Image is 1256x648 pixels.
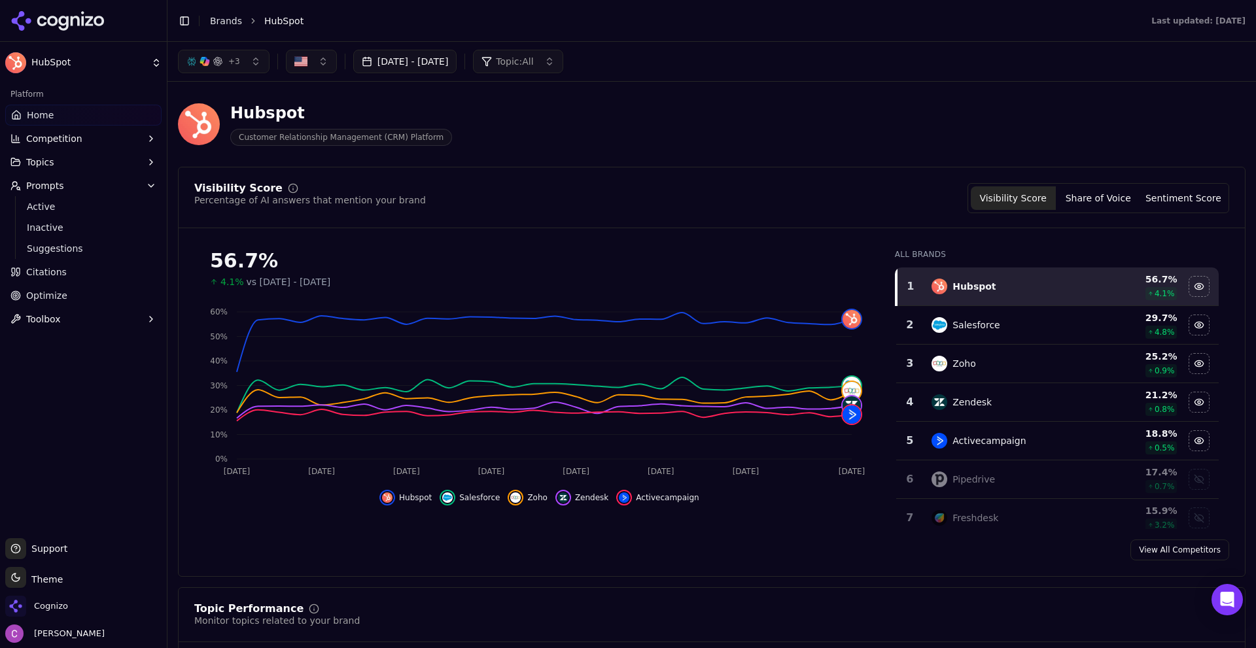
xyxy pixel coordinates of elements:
[952,396,992,409] div: Zendesk
[5,624,105,643] button: Open user button
[5,262,162,282] a: Citations
[648,467,674,476] tspan: [DATE]
[210,16,242,26] a: Brands
[210,405,228,415] tspan: 20%
[294,55,307,68] img: United States
[1155,520,1175,530] span: 3.2 %
[1093,504,1177,517] div: 15.9 %
[843,382,861,400] img: zoho
[896,422,1219,460] tr: 5activecampaignActivecampaign18.8%0.5%Hide activecampaign data
[27,109,54,122] span: Home
[5,105,162,126] a: Home
[843,310,861,328] img: hubspot
[1155,443,1175,453] span: 0.5 %
[26,313,61,326] span: Toolbox
[5,596,26,617] img: Cognizo
[896,306,1219,345] tr: 2salesforceSalesforce29.7%4.8%Hide salesforce data
[510,492,521,503] img: zoho
[901,317,919,333] div: 2
[5,175,162,196] button: Prompts
[1189,276,1210,297] button: Hide hubspot data
[210,356,228,366] tspan: 40%
[896,499,1219,537] tr: 7freshdeskFreshdesk15.9%3.2%Show freshdesk data
[228,56,240,67] span: + 3
[952,318,1000,332] div: Salesforce
[1212,584,1243,615] div: Open Intercom Messenger
[379,490,432,505] button: Hide hubspot data
[220,275,244,288] span: 4.1%
[1130,539,1229,560] a: View All Competitors
[178,103,220,145] img: HubSpot
[1093,388,1177,401] div: 21.2 %
[843,405,861,424] img: activecampaign
[843,396,861,415] img: zendesk
[22,197,146,216] a: Active
[558,492,568,503] img: zendesk
[1155,481,1175,492] span: 0.7 %
[1056,186,1141,210] button: Share of Voice
[952,357,976,370] div: Zoho
[5,84,162,105] div: Platform
[34,600,68,612] span: Cognizo
[22,239,146,258] a: Suggestions
[26,156,54,169] span: Topics
[932,510,947,526] img: freshdesk
[1155,327,1175,337] span: 4.8 %
[843,377,861,395] img: salesforce
[901,433,919,449] div: 5
[952,280,996,293] div: Hubspot
[194,183,283,194] div: Visibility Score
[264,14,304,27] span: HubSpot
[619,492,629,503] img: activecampaign
[308,467,335,476] tspan: [DATE]
[555,490,608,505] button: Hide zendesk data
[1189,507,1210,528] button: Show freshdesk data
[1151,16,1246,26] div: Last updated: [DATE]
[5,52,26,73] img: HubSpot
[478,467,505,476] tspan: [DATE]
[1189,469,1210,490] button: Show pipedrive data
[27,242,141,255] span: Suggestions
[1189,315,1210,335] button: Hide salesforce data
[194,194,426,207] div: Percentage of AI answers that mention your brand
[901,510,919,526] div: 7
[1093,466,1177,479] div: 17.4 %
[1141,186,1226,210] button: Sentiment Score
[575,492,608,503] span: Zendesk
[1155,404,1175,415] span: 0.8 %
[440,490,500,505] button: Hide salesforce data
[616,490,699,505] button: Hide activecampaign data
[194,604,304,614] div: Topic Performance
[194,614,360,627] div: Monitor topics related to your brand
[26,132,82,145] span: Competition
[1155,288,1175,299] span: 4.1 %
[932,471,947,487] img: pipedrive
[971,186,1056,210] button: Visibility Score
[1189,392,1210,413] button: Hide zendesk data
[896,345,1219,383] tr: 3zohoZoho25.2%0.9%Hide zoho data
[932,356,947,371] img: zoho
[527,492,548,503] span: Zoho
[1189,430,1210,451] button: Hide activecampaign data
[224,467,251,476] tspan: [DATE]
[932,279,947,294] img: hubspot
[5,624,24,643] img: Chris Abouraad
[26,179,64,192] span: Prompts
[1093,427,1177,440] div: 18.8 %
[5,596,68,617] button: Open organization switcher
[210,332,228,341] tspan: 50%
[901,394,919,410] div: 4
[1093,311,1177,324] div: 29.7 %
[952,434,1026,447] div: Activecampaign
[31,57,146,69] span: HubSpot
[636,492,699,503] span: Activecampaign
[1093,350,1177,363] div: 25.2 %
[26,289,67,302] span: Optimize
[932,317,947,333] img: salesforce
[22,218,146,237] a: Inactive
[1093,273,1177,286] div: 56.7 %
[901,356,919,371] div: 3
[896,267,1219,306] tr: 1hubspotHubspot56.7%4.1%Hide hubspot data
[5,309,162,330] button: Toolbox
[901,471,919,487] div: 6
